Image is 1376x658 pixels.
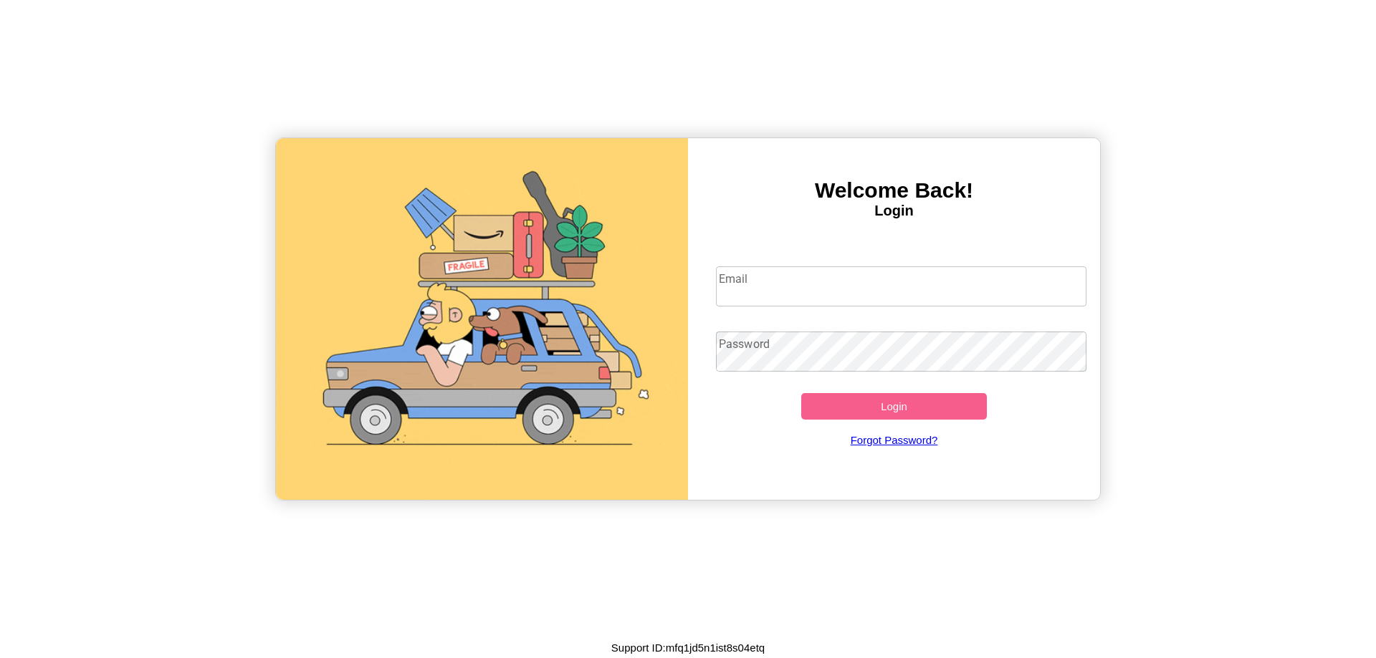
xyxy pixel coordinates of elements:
[276,138,688,500] img: gif
[688,178,1100,203] h3: Welcome Back!
[611,638,765,657] p: Support ID: mfq1jd5n1ist8s04etq
[801,393,987,420] button: Login
[709,420,1080,460] a: Forgot Password?
[688,203,1100,219] h4: Login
